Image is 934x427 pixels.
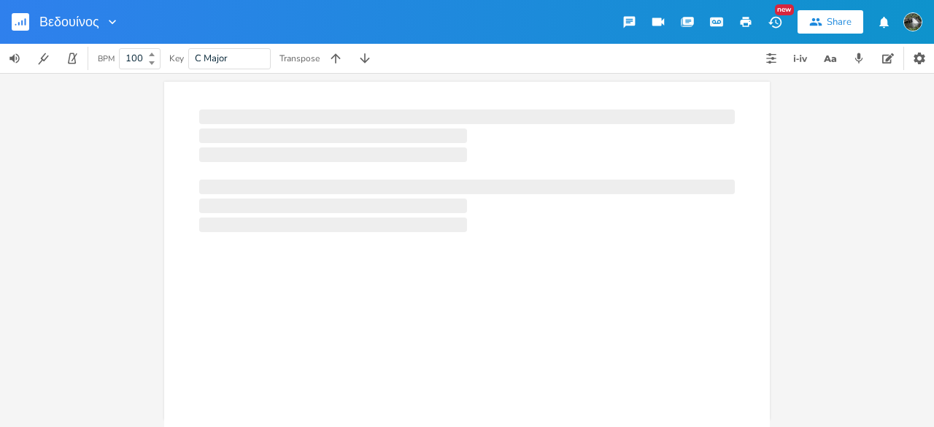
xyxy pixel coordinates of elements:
button: Share [798,10,863,34]
button: New [760,9,790,35]
div: Share [827,15,852,28]
span: Βεδουίνος [39,15,99,28]
div: BPM [98,55,115,63]
span: C Major [195,52,228,65]
div: Transpose [279,54,320,63]
div: New [775,4,794,15]
div: Key [169,54,184,63]
img: Themistoklis Christou [903,12,922,31]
